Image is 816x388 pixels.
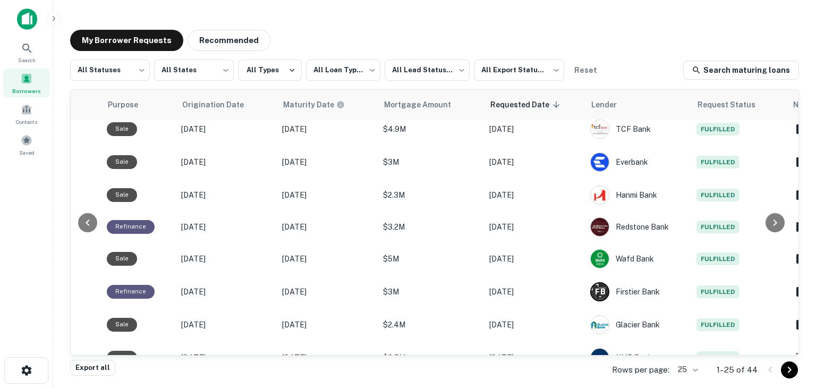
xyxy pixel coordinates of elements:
[781,361,798,378] button: Go to next page
[489,221,580,233] p: [DATE]
[18,56,36,64] span: Search
[181,156,271,168] p: [DATE]
[591,120,609,138] img: picture
[591,316,609,334] img: picture
[585,90,691,120] th: Lender
[489,319,580,331] p: [DATE]
[282,286,372,298] p: [DATE]
[70,360,115,376] button: Export all
[282,221,372,233] p: [DATE]
[792,251,810,267] button: Create a note for this borrower request
[107,220,155,233] div: This loan purpose was for refinancing
[188,30,270,51] button: Recommended
[385,56,470,84] div: All Lead Statuses
[282,189,372,201] p: [DATE]
[181,253,271,265] p: [DATE]
[696,123,739,136] span: Fulfilled
[683,61,799,80] a: Search maturing loans
[696,189,739,201] span: Fulfilled
[591,349,609,367] img: picture
[282,156,372,168] p: [DATE]
[595,286,605,298] p: F B
[181,123,271,135] p: [DATE]
[282,123,372,135] p: [DATE]
[12,87,41,95] span: Borrowers
[590,282,686,301] div: Firstier Bank
[181,221,271,233] p: [DATE]
[283,99,334,111] h6: Maturity Date
[3,69,50,97] div: Borrowers
[590,249,686,268] div: Wafd Bank
[696,351,739,364] span: Fulfilled
[176,90,277,120] th: Origination Date
[384,98,465,111] span: Mortgage Amount
[590,348,686,367] div: UMB Bank
[792,121,810,137] button: Create a note for this borrower request
[19,148,35,157] span: Saved
[674,362,700,377] div: 25
[108,98,152,111] span: Purpose
[383,286,479,298] p: $3M
[107,155,137,168] div: Sale
[283,99,345,111] div: Maturity dates displayed may be estimated. Please contact the lender for the most accurate maturi...
[107,188,137,201] div: Sale
[107,351,137,364] div: Sale
[792,219,810,235] button: Create a note for this borrower request
[591,153,609,171] img: picture
[70,56,150,84] div: All Statuses
[792,154,810,170] button: Create a note for this borrower request
[590,153,686,172] div: Everbank
[238,60,302,81] button: All Types
[717,364,758,376] p: 1–25 of 44
[696,285,739,298] span: Fulfilled
[107,285,155,298] div: This loan purpose was for refinancing
[763,303,816,354] iframe: Chat Widget
[489,156,580,168] p: [DATE]
[3,130,50,159] a: Saved
[181,319,271,331] p: [DATE]
[378,90,484,120] th: Mortgage Amount
[306,56,380,84] div: All Loan Types
[283,99,359,111] span: Maturity dates displayed may be estimated. Please contact the lender for the most accurate maturi...
[793,98,815,111] span: Notes
[474,56,564,84] div: All Export Statuses
[383,352,479,364] p: $3.5M
[568,60,602,81] button: Reset
[691,90,787,120] th: Request Status
[107,122,137,136] div: Sale
[277,90,378,120] th: Maturity dates displayed may be estimated. Please contact the lender for the most accurate maturi...
[591,98,631,111] span: Lender
[17,9,37,30] img: capitalize-icon.png
[383,189,479,201] p: $2.3M
[696,156,739,168] span: Fulfilled
[792,187,810,203] button: Create a note for this borrower request
[282,352,372,364] p: [DATE]
[792,284,810,300] button: Create a note for this borrower request
[489,352,580,364] p: [DATE]
[590,217,686,237] div: Redstone Bank
[3,99,50,128] a: Contacts
[489,286,580,298] p: [DATE]
[489,189,580,201] p: [DATE]
[590,120,686,139] div: TCF Bank
[3,38,50,66] a: Search
[696,252,739,265] span: Fulfilled
[282,319,372,331] p: [DATE]
[101,90,176,120] th: Purpose
[383,319,479,331] p: $2.4M
[282,253,372,265] p: [DATE]
[696,221,739,233] span: Fulfilled
[107,318,137,331] div: Sale
[383,123,479,135] p: $4.9M
[182,98,258,111] span: Origination Date
[181,352,271,364] p: [DATE]
[383,253,479,265] p: $5M
[16,117,37,126] span: Contacts
[107,252,137,265] div: Sale
[181,286,271,298] p: [DATE]
[383,221,479,233] p: $3.2M
[489,253,580,265] p: [DATE]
